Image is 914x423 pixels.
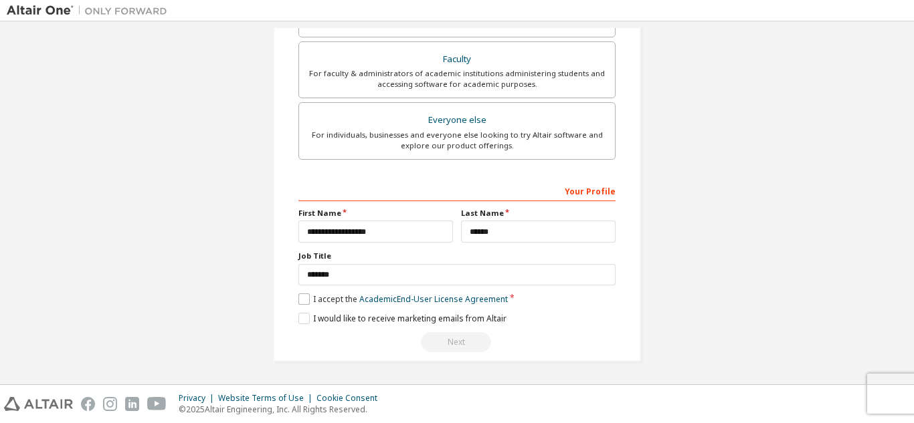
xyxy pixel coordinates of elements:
p: © 2025 Altair Engineering, Inc. All Rights Reserved. [179,404,385,415]
label: First Name [298,208,453,219]
img: instagram.svg [103,397,117,411]
div: Your Profile [298,180,616,201]
label: I would like to receive marketing emails from Altair [298,313,507,324]
img: youtube.svg [147,397,167,411]
a: Academic End-User License Agreement [359,293,508,305]
img: facebook.svg [81,397,95,411]
div: For individuals, businesses and everyone else looking to try Altair software and explore our prod... [307,130,607,151]
label: Job Title [298,251,616,261]
img: altair_logo.svg [4,397,73,411]
div: For faculty & administrators of academic institutions administering students and accessing softwa... [307,68,607,90]
label: I accept the [298,293,508,305]
div: Everyone else [307,111,607,130]
div: Read and acccept EULA to continue [298,332,616,352]
img: Altair One [7,4,174,17]
img: linkedin.svg [125,397,139,411]
div: Website Terms of Use [218,393,316,404]
div: Faculty [307,50,607,69]
div: Cookie Consent [316,393,385,404]
div: Privacy [179,393,218,404]
label: Last Name [461,208,616,219]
